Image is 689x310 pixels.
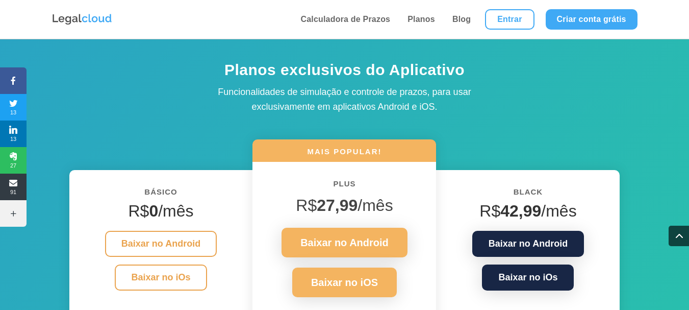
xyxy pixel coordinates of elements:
h4: R$ /mês [85,201,238,226]
h6: PLUS [268,177,421,196]
p: Funcionalidades de simulação e controle de prazos, para usar exclusivamente em aplicativos Androi... [192,85,498,114]
a: Baixar no Android [282,228,407,257]
a: Entrar [485,9,534,30]
span: R$ /mês [296,196,393,214]
h4: Planos exclusivos do Aplicativo [166,60,523,85]
strong: 42,99 [500,202,541,220]
a: Criar conta grátis [546,9,637,30]
img: Logo da Legalcloud [52,13,113,26]
a: Baixar no iOs [115,265,207,291]
h6: MAIS POPULAR! [252,146,436,162]
a: Baixar no iOS [292,268,397,297]
strong: 27,99 [317,196,358,214]
a: Baixar no Android [105,231,217,257]
a: Baixar no Android [472,231,584,257]
h6: Black [451,185,604,204]
h4: R$ /mês [451,201,604,226]
a: Baixar no iOs [482,265,574,291]
strong: 0 [149,202,158,220]
h6: BÁSICO [85,185,238,204]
